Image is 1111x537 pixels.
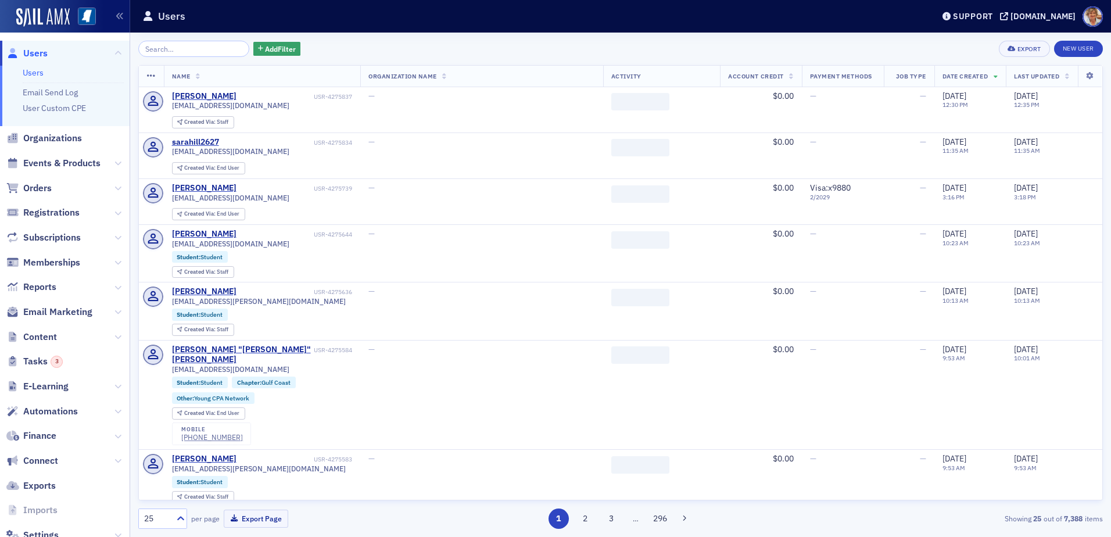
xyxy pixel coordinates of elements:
span: … [628,513,644,524]
span: [DATE] [942,91,966,101]
div: 25 [144,513,170,525]
span: ‌ [611,139,669,156]
button: 2 [575,509,595,529]
time: 3:16 PM [942,193,965,201]
span: [DATE] [1014,228,1038,239]
span: [EMAIL_ADDRESS][DOMAIN_NAME] [172,365,289,374]
span: — [810,344,816,355]
time: 10:13 AM [1014,296,1040,305]
button: AddFilter [253,42,301,56]
a: Finance [6,429,56,442]
span: $0.00 [773,228,794,239]
span: Reports [23,281,56,293]
span: Job Type [896,72,926,80]
span: Automations [23,405,78,418]
span: Created Via : [184,118,217,126]
a: Automations [6,405,78,418]
span: [DATE] [942,453,966,464]
div: USR-4275636 [238,288,352,296]
span: $0.00 [773,453,794,464]
strong: 7,388 [1062,513,1085,524]
a: Student:Student [177,311,223,318]
time: 9:53 AM [1014,464,1037,472]
a: Student:Student [177,379,223,386]
span: Exports [23,479,56,492]
a: Exports [6,479,56,492]
span: ‌ [611,93,669,110]
a: E-Learning [6,380,69,393]
div: 3 [51,356,63,368]
div: Chapter: [232,377,296,388]
time: 11:35 AM [942,146,969,155]
span: — [368,137,375,147]
div: Staff [184,494,228,500]
span: — [920,91,926,101]
div: Created Via: Staff [172,266,234,278]
span: Created Via : [184,268,217,275]
span: ‌ [611,346,669,364]
img: SailAMX [16,8,70,27]
h1: Users [158,9,185,23]
span: Created Via : [184,164,217,171]
span: — [810,453,816,464]
span: — [920,453,926,464]
span: — [368,91,375,101]
span: Subscriptions [23,231,81,244]
label: per page [191,513,220,524]
span: — [920,344,926,355]
span: Add Filter [265,44,296,54]
a: [PHONE_NUMBER] [181,433,243,442]
div: Student: [172,377,228,388]
div: Staff [184,119,228,126]
div: Other: [172,392,255,404]
div: Staff [184,269,228,275]
span: [DATE] [1014,286,1038,296]
span: Registrations [23,206,80,219]
span: $0.00 [773,344,794,355]
a: [PERSON_NAME] [172,91,236,102]
a: Email Marketing [6,306,92,318]
img: SailAMX [78,8,96,26]
span: [EMAIL_ADDRESS][DOMAIN_NAME] [172,239,289,248]
div: USR-4275834 [221,139,352,146]
a: [PERSON_NAME] [172,229,236,239]
span: Tasks [23,355,63,368]
a: View Homepage [70,8,96,27]
a: Content [6,331,57,343]
a: Other:Young CPA Network [177,395,249,402]
span: Users [23,47,48,60]
div: [PERSON_NAME] "[PERSON_NAME]" [PERSON_NAME] [172,345,312,365]
div: USR-4275837 [238,93,352,101]
time: 9:53 AM [942,464,965,472]
div: Export [1017,46,1041,52]
time: 10:23 AM [942,239,969,247]
span: Student : [177,253,200,261]
span: [DATE] [1014,137,1038,147]
a: Users [23,67,44,78]
span: [DATE] [1014,344,1038,355]
span: $0.00 [773,286,794,296]
button: 296 [650,509,671,529]
span: ‌ [611,231,669,249]
span: Organizations [23,132,82,145]
span: Other : [177,394,194,402]
a: Events & Products [6,157,101,170]
a: [PERSON_NAME] [172,287,236,297]
a: Registrations [6,206,80,219]
time: 12:35 PM [1014,101,1040,109]
a: Connect [6,454,58,467]
div: USR-4275644 [238,231,352,238]
span: [EMAIL_ADDRESS][DOMAIN_NAME] [172,147,289,156]
time: 3:18 PM [1014,193,1036,201]
span: Created Via : [184,210,217,217]
div: Created Via: End User [172,208,245,220]
span: Created Via : [184,325,217,333]
span: Created Via : [184,493,217,500]
span: [DATE] [942,137,966,147]
a: New User [1054,41,1103,57]
div: [DOMAIN_NAME] [1010,11,1076,22]
div: mobile [181,426,243,433]
span: [DATE] [1014,182,1038,193]
span: Visa : x9880 [810,182,851,193]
